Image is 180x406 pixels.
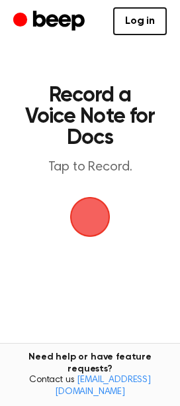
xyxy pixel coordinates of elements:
[55,375,151,397] a: [EMAIL_ADDRESS][DOMAIN_NAME]
[113,7,167,35] a: Log in
[13,9,88,34] a: Beep
[70,197,110,237] img: Beep Logo
[24,159,156,176] p: Tap to Record.
[24,85,156,149] h1: Record a Voice Note for Docs
[8,375,172,398] span: Contact us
